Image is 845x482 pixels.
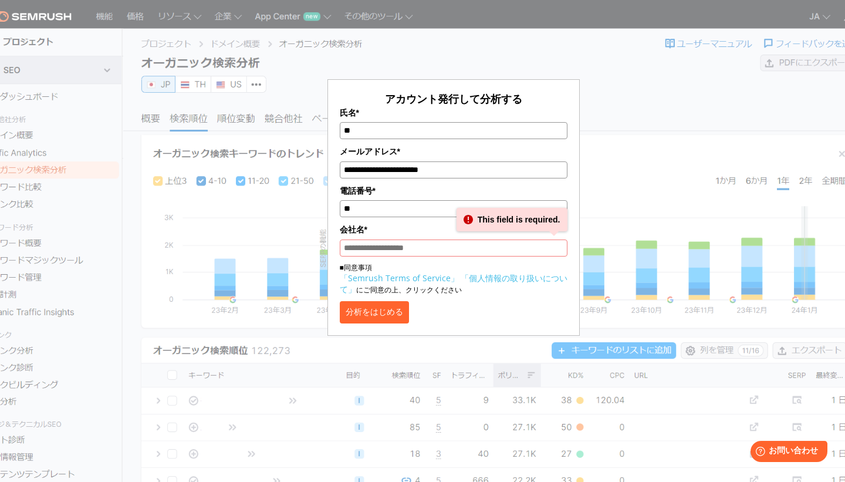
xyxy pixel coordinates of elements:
[340,145,567,158] label: メールアドレス*
[340,184,567,197] label: 電話番号*
[385,92,522,106] span: アカウント発行して分析する
[340,272,459,284] a: 「Semrush Terms of Service」
[340,262,567,295] p: ■同意事項 にご同意の上、クリックください
[340,301,409,323] button: 分析をはじめる
[741,436,832,469] iframe: Help widget launcher
[457,208,567,231] div: This field is required.
[340,272,567,295] a: 「個人情報の取り扱いについて」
